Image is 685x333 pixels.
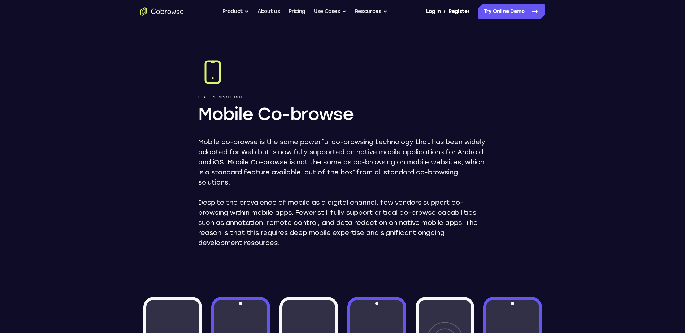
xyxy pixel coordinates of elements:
p: Despite the prevalence of mobile as a digital channel, few vendors support co-browsing within mob... [198,197,487,248]
p: Feature Spotlight [198,95,487,99]
span: / [443,7,446,16]
a: Try Online Demo [478,4,545,19]
h1: Mobile Co-browse [198,102,487,125]
button: Use Cases [314,4,346,19]
button: Product [222,4,249,19]
img: Mobile Co-browse [198,58,227,86]
a: Go to the home page [140,7,184,16]
a: Register [448,4,469,19]
a: About us [257,4,280,19]
p: Mobile co-browse is the same powerful co-browsing technology that has been widely adopted for Web... [198,137,487,187]
button: Resources [355,4,387,19]
a: Log In [426,4,441,19]
a: Pricing [289,4,305,19]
